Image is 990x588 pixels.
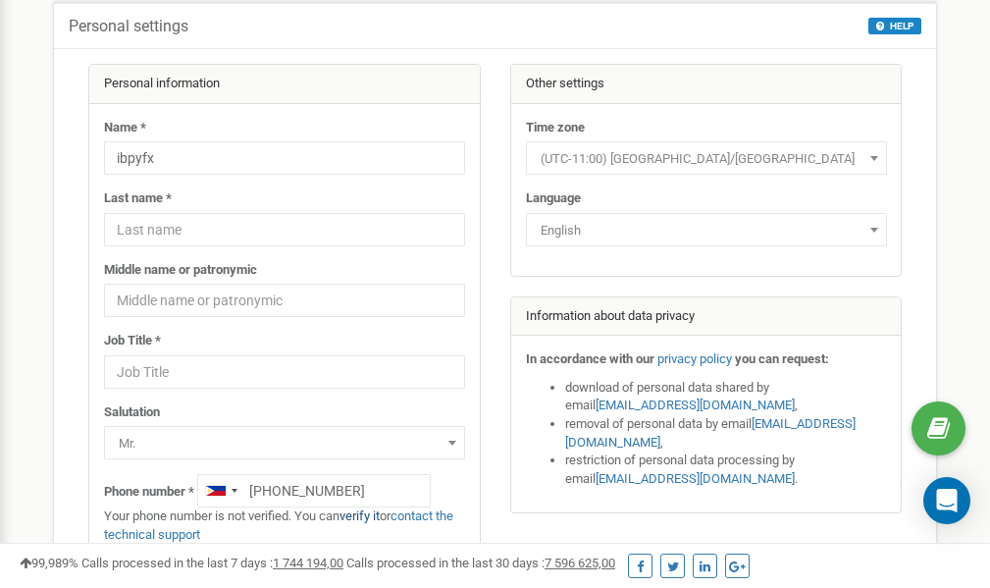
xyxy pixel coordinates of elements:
[526,213,887,246] span: English
[104,355,465,389] input: Job Title
[104,508,465,544] p: Your phone number is not verified. You can or
[104,141,465,175] input: Name
[526,141,887,175] span: (UTC-11:00) Pacific/Midway
[339,508,380,523] a: verify it
[104,189,172,208] label: Last name *
[104,332,161,350] label: Job Title *
[657,351,732,366] a: privacy policy
[565,452,887,488] li: restriction of personal data processing by email .
[511,297,902,337] div: Information about data privacy
[111,430,458,457] span: Mr.
[868,18,921,34] button: HELP
[533,217,880,244] span: English
[104,403,160,422] label: Salutation
[20,556,78,570] span: 99,989%
[526,119,585,137] label: Time zone
[565,379,887,415] li: download of personal data shared by email ,
[346,556,615,570] span: Calls processed in the last 30 days :
[735,351,829,366] strong: you can request:
[104,284,465,317] input: Middle name or patronymic
[81,556,343,570] span: Calls processed in the last 7 days :
[104,426,465,459] span: Mr.
[565,415,887,452] li: removal of personal data by email ,
[526,351,654,366] strong: In accordance with our
[89,65,480,104] div: Personal information
[923,477,970,524] div: Open Intercom Messenger
[273,556,343,570] u: 1 744 194,00
[533,145,880,173] span: (UTC-11:00) Pacific/Midway
[69,18,188,35] h5: Personal settings
[104,119,146,137] label: Name *
[565,416,856,450] a: [EMAIL_ADDRESS][DOMAIN_NAME]
[104,261,257,280] label: Middle name or patronymic
[596,471,795,486] a: [EMAIL_ADDRESS][DOMAIN_NAME]
[198,475,243,507] div: Telephone country code
[526,189,581,208] label: Language
[545,556,615,570] u: 7 596 625,00
[197,474,431,508] input: +1-800-555-55-55
[596,398,795,412] a: [EMAIL_ADDRESS][DOMAIN_NAME]
[104,213,465,246] input: Last name
[511,65,902,104] div: Other settings
[104,508,453,542] a: contact the technical support
[104,483,194,502] label: Phone number *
